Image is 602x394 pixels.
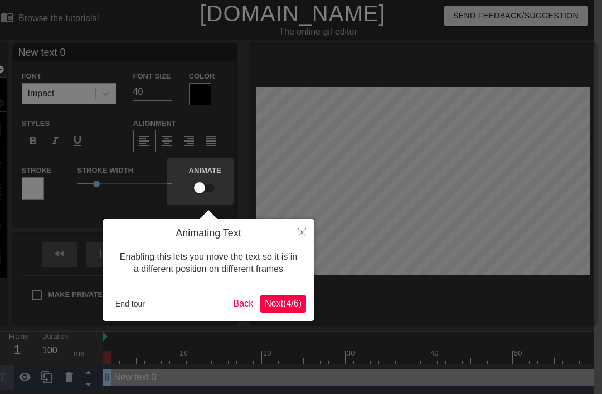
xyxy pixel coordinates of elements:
[229,295,258,313] button: Back
[111,240,306,287] div: Enabling this lets you move the text so it is in a different position on different frames
[111,295,149,312] button: End tour
[290,219,314,245] button: Close
[265,299,302,308] span: Next ( 4 / 6 )
[260,295,306,313] button: Next
[111,227,306,240] h4: Animating Text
